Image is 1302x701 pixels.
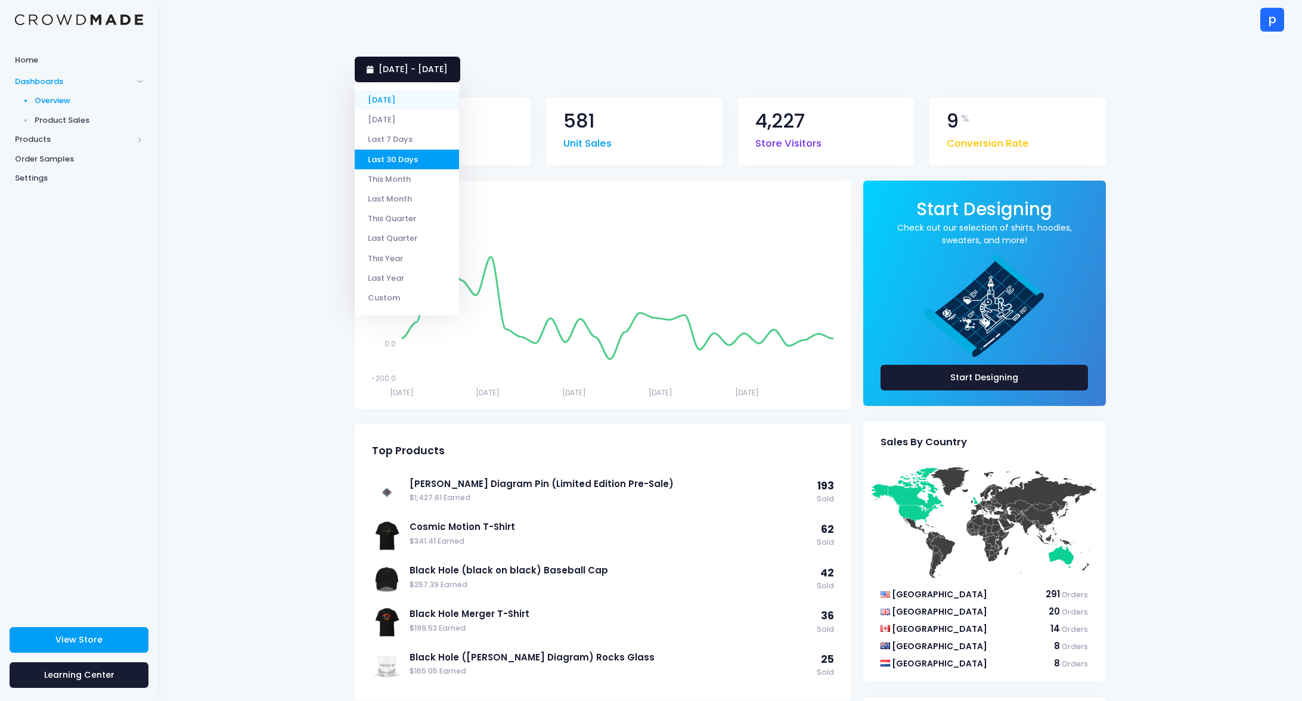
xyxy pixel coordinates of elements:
[1062,624,1088,634] span: Orders
[355,110,459,129] li: [DATE]
[410,579,811,591] span: $257.39 Earned
[379,63,448,75] span: [DATE] - [DATE]
[1062,590,1088,600] span: Orders
[947,131,1029,151] span: Conversion Rate
[892,657,987,669] span: [GEOGRAPHIC_DATA]
[355,228,459,248] li: Last Quarter
[892,640,987,652] span: [GEOGRAPHIC_DATA]
[15,54,143,66] span: Home
[410,492,811,504] span: $1,427.61 Earned
[755,111,805,131] span: 4,227
[1062,607,1088,617] span: Orders
[355,189,459,209] li: Last Month
[15,172,143,184] span: Settings
[916,197,1052,221] span: Start Designing
[35,95,144,107] span: Overview
[15,76,133,88] span: Dashboards
[1054,657,1060,669] span: 8
[35,114,144,126] span: Product Sales
[881,436,967,448] span: Sales By Country
[44,669,114,681] span: Learning Center
[355,129,459,149] li: Last 7 Days
[15,134,133,145] span: Products
[410,536,811,547] span: $341.41 Earned
[355,288,459,308] li: Custom
[947,111,959,131] span: 9
[410,564,811,577] a: Black Hole (black on black) Baseball Cap
[817,667,834,678] span: Sold
[892,588,987,600] span: [GEOGRAPHIC_DATA]
[55,634,103,646] span: View Store
[892,623,987,635] span: [GEOGRAPHIC_DATA]
[410,477,811,491] a: [PERSON_NAME] Diagram Pin (Limited Edition Pre-Sale)
[355,209,459,228] li: This Quarter
[410,651,811,664] a: Black Hole ([PERSON_NAME] Diagram) Rocks Glass
[1062,641,1088,652] span: Orders
[821,522,834,536] span: 62
[735,387,759,398] tspan: [DATE]
[755,131,821,151] span: Store Visitors
[1054,640,1060,652] span: 8
[817,479,834,493] span: 193
[355,150,459,169] li: Last 30 Days
[563,111,595,131] span: 581
[355,57,460,82] a: [DATE] - [DATE]
[961,111,969,126] span: %
[10,662,148,688] a: Learning Center
[372,445,445,457] span: Top Products
[389,387,413,398] tspan: [DATE]
[476,387,500,398] tspan: [DATE]
[817,494,834,505] span: Sold
[892,606,987,618] span: [GEOGRAPHIC_DATA]
[410,520,811,533] a: Cosmic Motion T-Shirt
[817,537,834,548] span: Sold
[649,387,672,398] tspan: [DATE]
[1050,622,1060,635] span: 14
[410,666,811,677] span: $165.05 Earned
[1062,659,1088,669] span: Orders
[881,365,1089,390] a: Start Designing
[10,627,148,653] a: View Store
[410,623,811,634] span: $199.53 Earned
[371,373,395,383] tspan: -200.0
[384,338,395,348] tspan: 0.0
[820,566,834,580] span: 42
[355,90,459,110] li: [DATE]
[562,387,586,398] tspan: [DATE]
[817,624,834,635] span: Sold
[821,652,834,666] span: 25
[563,131,612,151] span: Unit Sales
[410,607,811,621] a: Black Hole Merger T-Shirt
[916,207,1052,218] a: Start Designing
[1260,8,1284,32] div: p
[355,169,459,189] li: This Month
[881,222,1089,247] a: Check out our selection of shirts, hoodies, sweaters, and more!
[15,14,143,26] img: Logo
[1046,588,1060,600] span: 291
[355,248,459,268] li: This Year
[355,268,459,288] li: Last Year
[15,153,143,165] span: Order Samples
[821,609,834,623] span: 36
[1049,605,1060,618] span: 20
[817,581,834,592] span: Sold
